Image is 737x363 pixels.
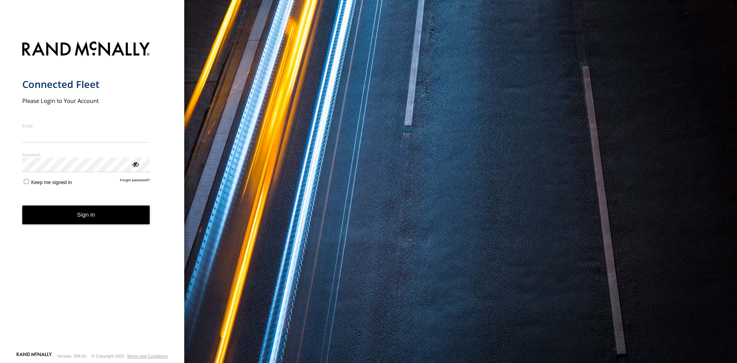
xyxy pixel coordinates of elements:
label: Email [22,123,150,129]
span: Keep me signed in [31,179,72,185]
h1: Connected Fleet [22,78,150,91]
h2: Please Login to Your Account [22,97,150,104]
form: main [22,37,162,351]
input: Keep me signed in [24,179,29,184]
div: © Copyright 2025 - [91,354,168,358]
button: Sign in [22,206,150,224]
a: Terms and Conditions [127,354,168,358]
img: Rand McNally [22,40,150,60]
a: Visit our Website [17,352,52,360]
label: Password [22,152,150,157]
div: ViewPassword [131,160,139,168]
div: Version: 309.01 [57,354,86,358]
a: Forgot password? [120,178,150,185]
